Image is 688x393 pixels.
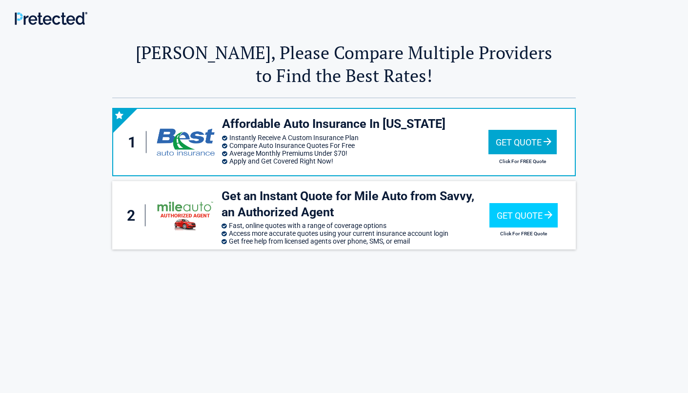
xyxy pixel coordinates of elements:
[222,157,488,165] li: Apply and Get Covered Right Now!
[154,200,217,230] img: savvy's logo
[122,205,145,227] div: 2
[112,41,576,87] h2: [PERSON_NAME], Please Compare Multiple Providers to Find the Best Rates!
[155,127,217,157] img: bestautoinsurance's logo
[488,159,557,164] h2: Click For FREE Quote
[222,116,488,132] h3: Affordable Auto Insurance In [US_STATE]
[123,131,146,153] div: 1
[222,134,488,142] li: Instantly Receive A Custom Insurance Plan
[15,12,87,25] img: Main Logo
[222,222,489,229] li: Fast, online quotes with a range of coverage options
[222,142,488,149] li: Compare Auto Insurance Quotes For Free
[222,237,489,245] li: Get free help from licensed agents over phone, SMS, or email
[489,231,558,236] h2: Click For FREE Quote
[488,130,557,154] div: Get Quote
[489,203,558,228] div: Get Quote
[222,229,489,237] li: Access more accurate quotes using your current insurance account login
[222,188,489,220] h3: Get an Instant Quote for Mile Auto from Savvy, an Authorized Agent
[222,149,488,157] li: Average Monthly Premiums Under $70!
